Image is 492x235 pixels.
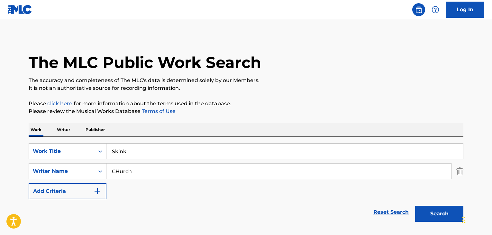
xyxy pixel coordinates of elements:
[29,77,463,84] p: The accuracy and completeness of The MLC's data is determined solely by our Members.
[33,147,91,155] div: Work Title
[446,2,484,18] a: Log In
[29,108,463,115] p: Please review the Musical Works Database
[415,206,463,222] button: Search
[141,108,176,114] a: Terms of Use
[456,163,463,179] img: Delete Criterion
[29,143,463,225] form: Search Form
[29,100,463,108] p: Please for more information about the terms used in the database.
[55,123,72,136] p: Writer
[415,6,423,14] img: search
[29,123,43,136] p: Work
[429,3,442,16] div: Help
[29,84,463,92] p: It is not an authoritative source for recording information.
[8,5,32,14] img: MLC Logo
[432,6,439,14] img: help
[29,183,106,199] button: Add Criteria
[94,187,101,195] img: 9d2ae6d4665cec9f34b9.svg
[47,100,72,107] a: click here
[370,205,412,219] a: Reset Search
[462,211,466,230] div: Drag
[84,123,107,136] p: Publisher
[33,167,91,175] div: Writer Name
[29,53,261,72] h1: The MLC Public Work Search
[460,204,492,235] iframe: Chat Widget
[412,3,425,16] a: Public Search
